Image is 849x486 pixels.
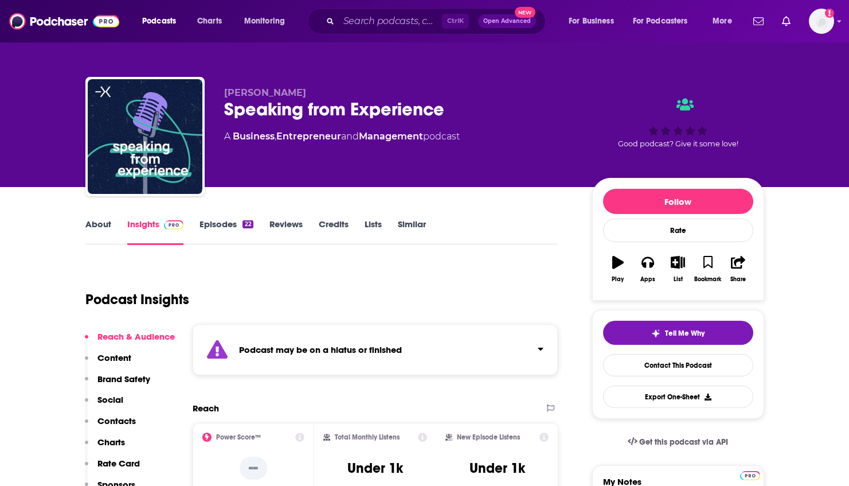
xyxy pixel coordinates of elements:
button: Content [85,352,131,374]
div: A podcast [224,130,460,143]
span: Podcasts [142,13,176,29]
strong: Podcast may be on a hiatus or finished [239,344,402,355]
h3: Under 1k [347,460,403,477]
span: [PERSON_NAME] [224,87,306,98]
div: Rate [603,219,753,242]
h3: Under 1k [470,460,525,477]
button: open menu [236,12,300,30]
h2: Total Monthly Listens [335,433,400,441]
a: Lists [365,219,382,245]
a: Entrepreneur [276,131,341,142]
button: Contacts [85,415,136,437]
div: Play [612,276,624,283]
a: Contact This Podcast [603,354,753,376]
div: List [674,276,683,283]
p: Contacts [97,415,136,426]
a: InsightsPodchaser Pro [127,219,184,245]
p: Charts [97,437,125,448]
span: Ctrl K [442,14,469,29]
span: Open Advanced [483,18,531,24]
button: Apps [633,248,663,290]
div: Share [730,276,746,283]
button: Share [723,248,753,290]
div: Good podcast? Give it some love! [592,87,764,158]
div: Apps [640,276,655,283]
a: Episodes22 [199,219,253,245]
span: , [275,131,276,142]
div: Bookmark [694,276,721,283]
img: User Profile [809,9,834,34]
p: Content [97,352,131,363]
button: Follow [603,189,753,214]
a: Management [359,131,423,142]
button: Show profile menu [809,9,834,34]
h2: New Episode Listens [457,433,520,441]
button: Social [85,394,123,415]
button: open menu [705,12,746,30]
button: Brand Safety [85,374,150,395]
span: Charts [197,13,222,29]
section: Click to expand status details [193,324,558,375]
h2: Reach [193,403,219,414]
p: -- [240,457,267,480]
button: List [663,248,692,290]
span: New [515,7,535,18]
div: 22 [242,220,253,228]
div: Search podcasts, credits, & more... [318,8,557,34]
button: Play [603,248,633,290]
svg: Add a profile image [825,9,834,18]
a: Charts [190,12,229,30]
img: Podchaser Pro [164,220,184,230]
button: Reach & Audience [85,331,175,352]
button: open menu [561,12,628,30]
a: Show notifications dropdown [777,11,795,31]
img: Podchaser Pro [740,471,760,480]
a: Pro website [740,469,760,480]
p: Reach & Audience [97,331,175,342]
span: Get this podcast via API [639,437,728,447]
span: For Business [569,13,614,29]
button: Charts [85,437,125,458]
a: Credits [319,219,349,245]
a: Get this podcast via API [619,428,738,456]
span: Good podcast? Give it some love! [618,139,738,148]
a: Reviews [269,219,303,245]
h1: Podcast Insights [85,291,189,308]
button: tell me why sparkleTell Me Why [603,321,753,345]
input: Search podcasts, credits, & more... [339,12,442,30]
span: Logged in as meg_reilly_edl [809,9,834,34]
a: Similar [398,219,426,245]
span: Monitoring [244,13,285,29]
span: More [713,13,732,29]
p: Rate Card [97,458,140,469]
img: Speaking from Experience [88,79,202,194]
button: Export One-Sheet [603,386,753,408]
img: Podchaser - Follow, Share and Rate Podcasts [9,10,119,32]
button: open menu [134,12,191,30]
a: About [85,219,111,245]
p: Social [97,394,123,405]
button: Rate Card [85,458,140,479]
span: Tell Me Why [665,329,705,338]
span: For Podcasters [633,13,688,29]
img: tell me why sparkle [651,329,660,338]
button: Bookmark [693,248,723,290]
h2: Power Score™ [216,433,261,441]
button: open menu [625,12,705,30]
button: Open AdvancedNew [478,14,536,28]
span: and [341,131,359,142]
p: Brand Safety [97,374,150,384]
a: Show notifications dropdown [749,11,768,31]
a: Business [233,131,275,142]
